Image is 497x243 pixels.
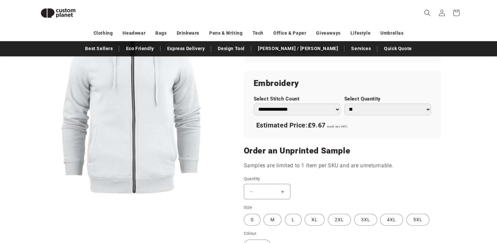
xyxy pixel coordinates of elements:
label: 3XL [354,214,377,226]
legend: Size [244,204,253,211]
a: Quick Quote [381,43,415,54]
a: Office & Paper [273,27,306,39]
summary: Search [420,6,435,20]
a: Eco Friendly [123,43,157,54]
a: Pens & Writing [209,27,242,39]
h2: Embroidery [254,78,431,89]
a: Giveaways [316,27,340,39]
label: L [285,214,302,226]
h2: Order an Unprinted Sample [244,146,441,156]
label: S [244,214,260,226]
a: Headwear [123,27,146,39]
label: M [263,214,282,226]
label: 4XL [380,214,403,226]
label: Select Quantity [344,96,431,102]
span: each (ex VAT) [327,125,347,128]
media-gallery: Gallery Viewer [35,10,227,202]
a: Tech [252,27,263,39]
label: XL [305,214,325,226]
a: Lifestyle [350,27,371,39]
label: Quantity [244,175,388,182]
iframe: Chat Widget [464,211,497,243]
a: Services [348,43,374,54]
a: Design Tool [215,43,248,54]
a: Clothing [94,27,113,39]
label: 2XL [328,214,351,226]
a: [PERSON_NAME] / [PERSON_NAME] [255,43,341,54]
a: Drinkware [177,27,199,39]
label: 5XL [406,214,429,226]
p: Samples are limited to 1 item per SKU and are unreturnable. [244,161,441,171]
a: Umbrellas [380,27,403,39]
img: Custom Planet [35,3,81,23]
a: Bags [155,27,167,39]
a: Best Sellers [82,43,116,54]
span: £9.67 [308,121,326,129]
legend: Colour [244,230,257,237]
label: Select Stitch Count [254,96,340,102]
a: Express Delivery [164,43,208,54]
div: Estimated Price: [254,119,431,132]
